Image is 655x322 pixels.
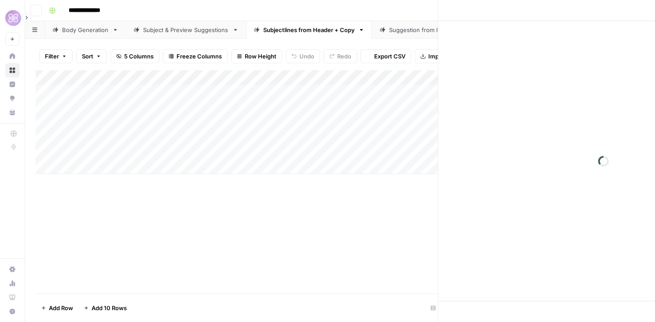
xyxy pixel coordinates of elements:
a: Usage [5,276,19,290]
a: Learning Hub [5,290,19,304]
button: Help + Support [5,304,19,318]
div: Subject & Preview Suggestions [143,25,229,34]
img: HoneyLove Logo [5,10,21,26]
span: Sort [82,52,93,61]
button: Workspace: HoneyLove [5,7,19,29]
a: Your Data [5,105,19,119]
button: Undo [286,49,320,63]
div: Subjectlines from Header + Copy [263,25,355,34]
button: Add Row [36,301,78,315]
button: Add 10 Rows [78,301,132,315]
button: Row Height [231,49,282,63]
a: Browse [5,63,19,77]
button: Filter [39,49,73,63]
span: Add Row [49,304,73,312]
a: Settings [5,262,19,276]
button: Sort [76,49,107,63]
button: 5 Columns [110,49,159,63]
button: Freeze Columns [163,49,228,63]
a: Body Generation [45,21,126,39]
div: Body Generation [62,25,109,34]
a: Subject & Preview Suggestions [126,21,246,39]
span: Freeze Columns [177,52,222,61]
a: Home [5,49,19,63]
a: Opportunities [5,91,19,105]
span: Undo [299,52,314,61]
a: Insights [5,77,19,91]
span: Filter [45,52,59,61]
span: Row Height [245,52,276,61]
a: Subjectlines from Header + Copy [246,21,372,39]
span: Add 10 Rows [92,304,127,312]
span: 5 Columns [124,52,154,61]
